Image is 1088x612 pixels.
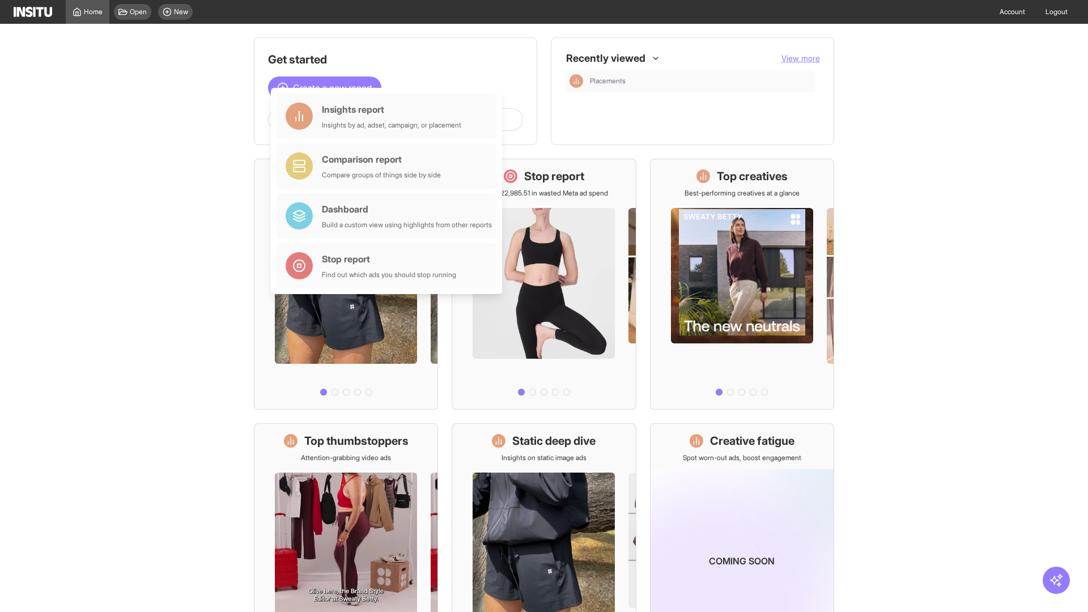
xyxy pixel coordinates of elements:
[301,453,391,462] p: Attention-grabbing video ads
[322,152,441,166] div: Comparison report
[322,252,456,266] div: Stop report
[717,168,788,184] h1: Top creatives
[590,76,626,86] span: Placements
[130,7,147,16] span: Open
[480,189,608,198] p: Save £22,985.51 in wasted Meta ad spend
[501,453,586,462] p: Insights on static image ads
[452,159,636,410] a: Stop reportSave £22,985.51 in wasted Meta ad spend
[569,74,583,88] div: Insights
[685,189,800,198] p: Best-performing creatives at a glance
[512,433,596,449] h1: Static deep dive
[14,7,52,17] img: Logo
[322,220,492,229] div: Build a custom view using highlights from other reports
[781,53,820,63] span: View more
[650,159,834,410] a: Top creativesBest-performing creatives at a glance
[322,270,456,279] div: Find out which ads you should stop running
[268,52,523,67] h1: Get started
[322,202,492,216] div: Dashboard
[174,7,188,16] span: New
[322,121,461,130] div: Insights by ad, adset, campaign, or placement
[304,433,409,449] h1: Top thumbstoppers
[322,171,441,180] div: Compare groups of things side by side
[268,76,381,99] button: Create a new report
[590,76,811,86] span: Placements
[322,103,461,116] div: Insights report
[254,159,438,410] a: What's live nowSee all active ads instantly
[293,81,372,95] span: Create a new report
[524,168,584,184] h1: Stop report
[781,53,820,64] button: View more
[84,7,103,16] span: Home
